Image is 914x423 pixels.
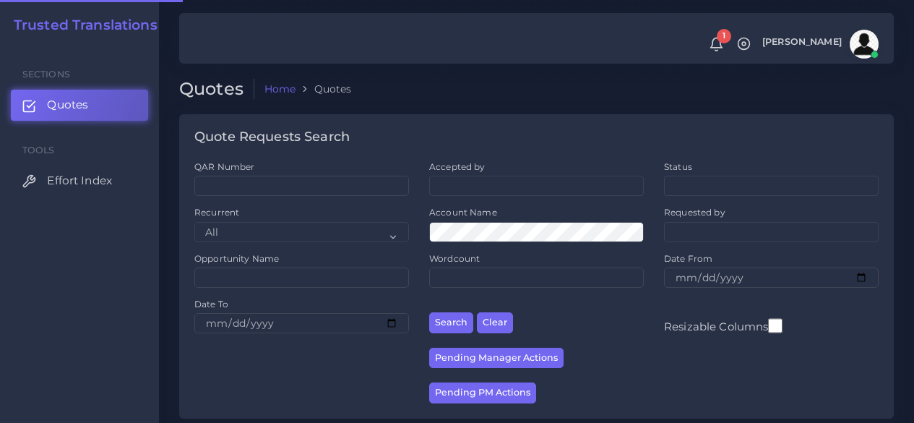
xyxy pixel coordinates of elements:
span: 1 [717,29,731,43]
a: Effort Index [11,166,148,196]
label: Account Name [429,206,497,218]
span: Effort Index [47,173,112,189]
label: Status [664,161,692,173]
span: Tools [22,145,55,155]
button: Pending Manager Actions [429,348,564,369]
label: QAR Number [194,161,254,173]
span: Quotes [47,97,88,113]
label: Date From [664,252,712,265]
span: [PERSON_NAME] [762,38,842,47]
label: Wordcount [429,252,480,265]
h2: Quotes [179,79,254,100]
li: Quotes [296,82,351,96]
button: Clear [477,312,513,333]
a: [PERSON_NAME]avatar [755,30,884,59]
label: Accepted by [429,161,486,173]
button: Pending PM Actions [429,383,536,403]
a: Trusted Translations [4,17,158,34]
a: 1 [704,37,729,52]
a: Quotes [11,90,148,120]
input: Resizable Columns [768,317,782,335]
label: Requested by [664,206,725,218]
button: Search [429,312,473,333]
span: Sections [22,69,70,80]
label: Resizable Columns [664,317,782,335]
a: Home [264,82,296,96]
label: Opportunity Name [194,252,279,265]
img: avatar [850,30,879,59]
label: Date To [194,298,228,310]
label: Recurrent [194,206,239,218]
h4: Quote Requests Search [194,129,350,145]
